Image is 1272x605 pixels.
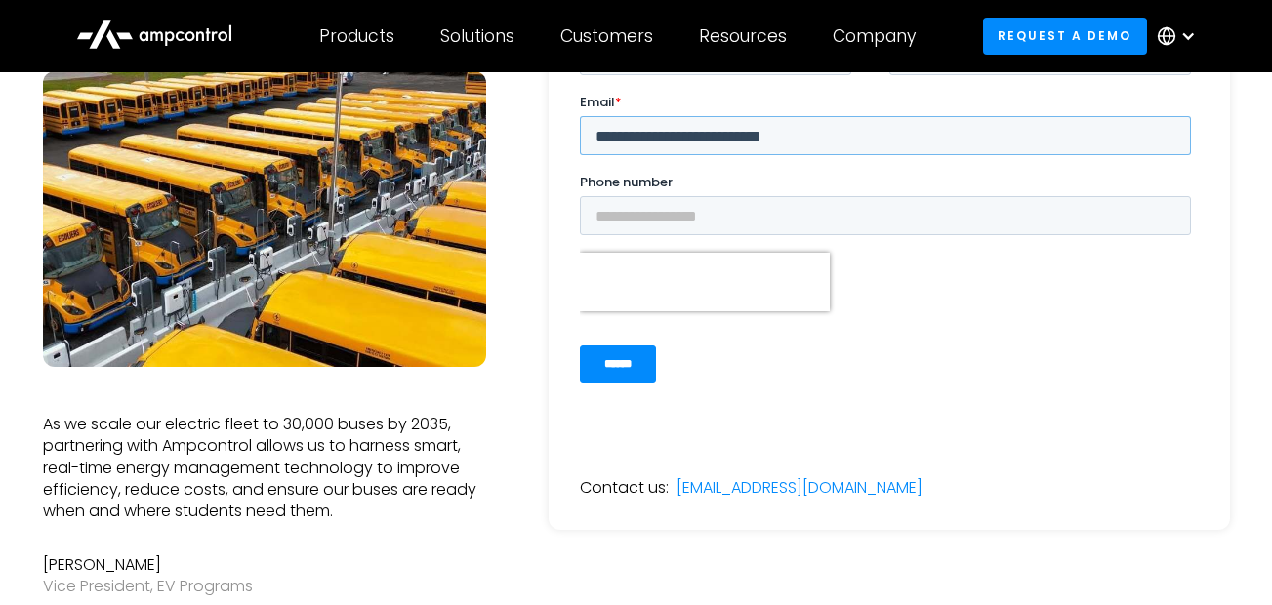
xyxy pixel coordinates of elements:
div: Customers [560,25,653,47]
iframe: Form 0 [580,13,1199,399]
div: Company [833,25,916,47]
div: Solutions [440,25,514,47]
div: Contact us: [580,477,669,499]
div: Resources [699,25,787,47]
div: Products [319,25,394,47]
a: [EMAIL_ADDRESS][DOMAIN_NAME] [677,477,923,499]
a: Request a demo [983,18,1147,54]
